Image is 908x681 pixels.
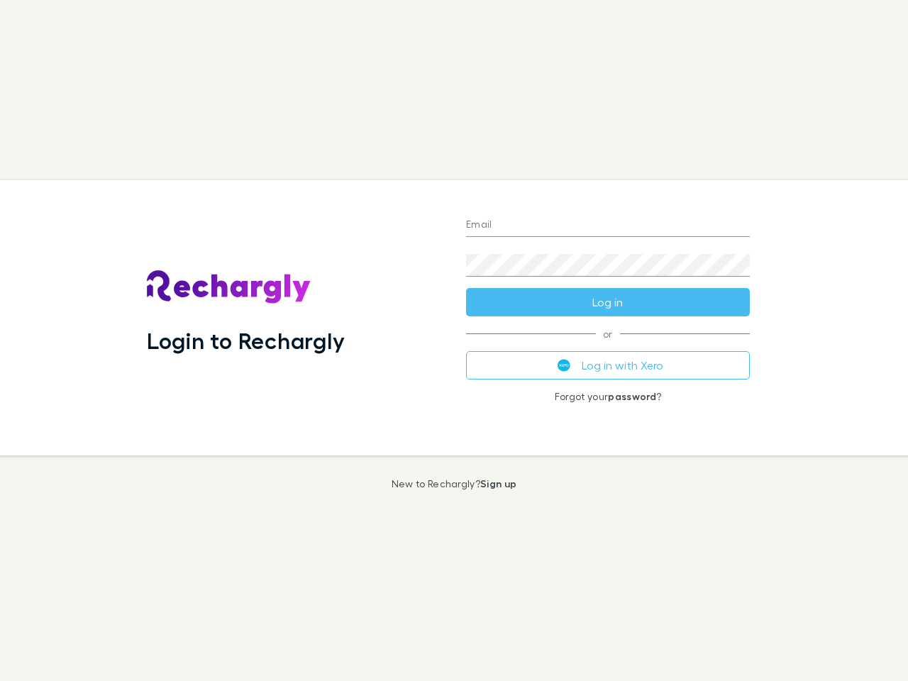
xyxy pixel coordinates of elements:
a: password [608,390,656,402]
button: Log in with Xero [466,351,750,380]
p: Forgot your ? [466,391,750,402]
button: Log in [466,288,750,316]
img: Rechargly's Logo [147,270,311,304]
img: Xero's logo [558,359,570,372]
span: or [466,333,750,334]
h1: Login to Rechargly [147,327,345,354]
a: Sign up [480,477,516,489]
p: New to Rechargly? [392,478,517,489]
